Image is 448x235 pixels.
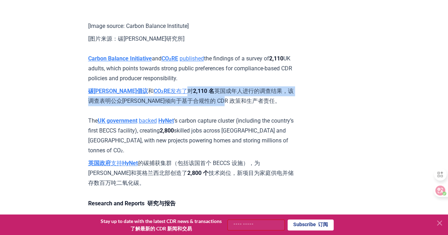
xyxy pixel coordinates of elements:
[170,88,187,94] a: 发布了
[88,160,111,166] a: 英国政府
[193,88,214,94] strong: 2,110 名
[88,200,176,207] strong: Research and Reports
[147,200,176,207] font: 研究与报告
[139,117,157,124] a: backed
[88,160,294,186] font: 的碳捕获集群（包括该国首个 BECCS 设施），为[PERSON_NAME]和英格兰西北部创造了 技术岗位，新项目为家庭供电并储存数百万吨二氧化碳。
[88,116,295,191] p: The ’s carbon capture cluster (including the country’s first BECCS facility), creating skilled jo...
[180,55,204,62] a: published
[88,54,295,109] p: and the findings of a survey of UK adults, which points towards strong public preferences for com...
[88,88,148,94] a: 碳[PERSON_NAME]倡议
[161,55,178,62] a: CO₂RE
[88,88,294,104] font: 和 对 英国成年人进行的调查结果，该调查表明公众[PERSON_NAME]倾向于基于合规性的 CDR 政策和生产者责任。
[122,160,138,166] a: HyNet
[158,117,174,124] a: HyNet
[187,170,209,176] strong: 2,800 个
[160,127,174,134] strong: 2,800
[269,55,283,62] strong: 2,110
[154,88,170,94] a: CO₂RE
[88,35,185,42] font: [图片来源：碳[PERSON_NAME]研究所]
[88,55,152,62] a: Carbon Balance Initiative
[88,21,295,47] p: [Image source: Carbon Balance Institute]
[98,117,137,124] a: UK government
[111,160,122,166] a: 支持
